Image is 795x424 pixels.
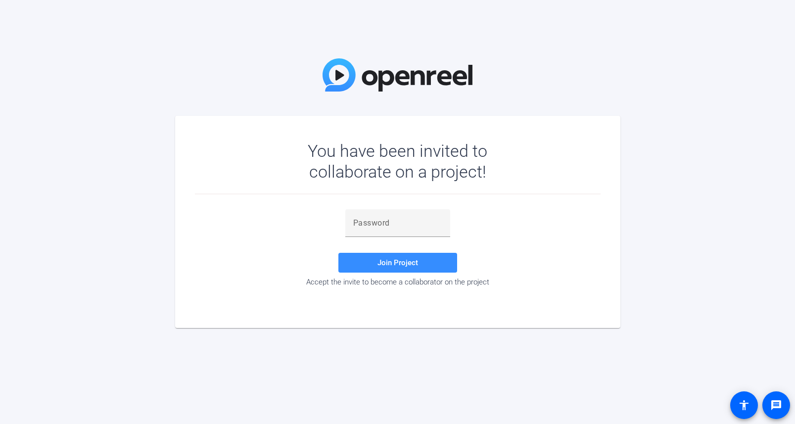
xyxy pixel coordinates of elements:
[195,278,601,286] div: Accept the invite to become a collaborator on the project
[738,399,750,411] mat-icon: accessibility
[338,253,457,273] button: Join Project
[323,58,473,92] img: OpenReel Logo
[377,258,418,267] span: Join Project
[770,399,782,411] mat-icon: message
[279,141,516,182] div: You have been invited to collaborate on a project!
[353,217,442,229] input: Password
